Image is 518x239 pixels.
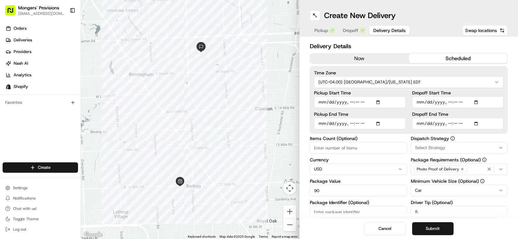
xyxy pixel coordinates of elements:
label: Dropoff End Time [412,112,504,116]
label: Package Identifier (Optional) [310,200,407,205]
span: Providers [14,49,31,55]
button: Zoom out [283,218,296,231]
button: Select Strategy [411,142,508,154]
span: API Documentation [61,145,104,151]
button: Settings [3,183,78,192]
span: Analytics [14,72,31,78]
label: Dispatch Strategy [411,136,508,141]
label: Time Zone [314,71,503,75]
span: Delivery Details [373,27,406,34]
span: Photo Proof of Delivery [417,167,459,172]
button: Submit [412,222,454,235]
button: scheduled [409,54,508,63]
a: Powered byPylon [46,160,78,165]
img: Shopify logo [6,84,11,89]
span: Knowledge Base [13,145,50,151]
span: Create [38,165,51,170]
span: Deliveries [14,37,32,43]
input: Clear [17,42,107,49]
button: Photo Proof of Delivery [411,163,508,175]
label: Pickup End Time [314,112,406,116]
div: 📗 [6,145,12,150]
img: Grace Nketiah [6,94,17,104]
img: 1736555255976-a54dd68f-1ca7-489b-9aae-adbdc363a1c4 [6,62,18,73]
input: Enter package value [310,185,407,196]
button: Log out [3,225,78,234]
button: Swap locations [462,25,508,36]
span: • [54,118,56,123]
h2: Delivery Details [310,42,508,51]
label: Currency [310,158,407,162]
span: Log out [13,227,26,232]
button: Mongers' Provisions[EMAIL_ADDRESS][DOMAIN_NAME] [3,3,67,18]
label: Driver Tip (Optional) [411,200,508,205]
button: Notifications [3,194,78,203]
button: See all [100,83,118,91]
input: Enter package identifier [310,206,407,218]
img: 1736555255976-a54dd68f-1ca7-489b-9aae-adbdc363a1c4 [13,118,18,123]
button: Dispatch Strategy [450,136,455,141]
span: Select Strategy [415,145,445,151]
button: Map camera controls [283,182,296,195]
span: Notifications [13,196,36,201]
span: [PERSON_NAME] [20,100,52,105]
img: Brigitte Vinadas [6,112,17,122]
a: 📗Knowledge Base [4,142,52,154]
img: 4920774857489_3d7f54699973ba98c624_72.jpg [14,62,25,73]
span: Nash AI [14,60,28,66]
a: Analytics [3,70,81,80]
button: Package Requirements (Optional) [482,158,487,162]
a: 💻API Documentation [52,142,107,154]
label: Package Requirements (Optional) [411,158,508,162]
label: Package Value [310,179,407,183]
span: Toggle Theme [13,216,39,222]
span: • [54,100,56,105]
div: 💻 [55,145,60,150]
label: Dropoff Start Time [412,91,504,95]
button: Minimum Vehicle Size (Optional) [480,179,485,183]
div: Past conversations [6,84,43,89]
img: 1736555255976-a54dd68f-1ca7-489b-9aae-adbdc363a1c4 [13,101,18,106]
span: Map data ©2025 Google [220,235,255,238]
button: Cancel [364,222,406,235]
label: Minimum Vehicle Size (Optional) [411,179,508,183]
button: Zoom in [283,205,296,218]
button: Toggle Theme [3,214,78,223]
span: [DATE] [57,100,71,105]
span: Orders [14,26,27,31]
button: Chat with us! [3,204,78,213]
button: Keyboard shortcuts [188,234,216,239]
img: Nash [6,6,19,19]
div: Favorites [3,97,78,108]
a: Deliveries [3,35,81,45]
p: Welcome 👋 [6,26,118,36]
span: [DATE] [57,118,71,123]
a: Open this area in Google Maps (opens a new window) [83,231,104,239]
label: Pickup Start Time [314,91,406,95]
a: Orders [3,23,81,34]
button: Create [3,162,78,173]
span: Dropoff [343,27,358,34]
span: Swap locations [465,27,497,34]
img: Google [83,231,104,239]
span: Shopify [14,84,28,90]
button: Mongers' Provisions [18,5,59,11]
a: Providers [3,47,81,57]
label: Items Count (Optional) [310,136,407,141]
span: [PERSON_NAME] [20,118,52,123]
button: now [310,54,409,63]
span: Pylon [64,160,78,165]
h1: Create New Delivery [324,10,396,21]
span: Settings [13,185,28,190]
button: [EMAIL_ADDRESS][DOMAIN_NAME] [18,11,64,16]
a: Report a map error [272,235,298,238]
div: We're available if you need us! [29,68,89,73]
span: Pickup [314,27,328,34]
a: Shopify [3,81,81,92]
button: Start new chat [110,64,118,71]
span: Chat with us! [13,206,37,211]
div: Start new chat [29,62,106,68]
input: Enter driver tip amount [411,206,508,218]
